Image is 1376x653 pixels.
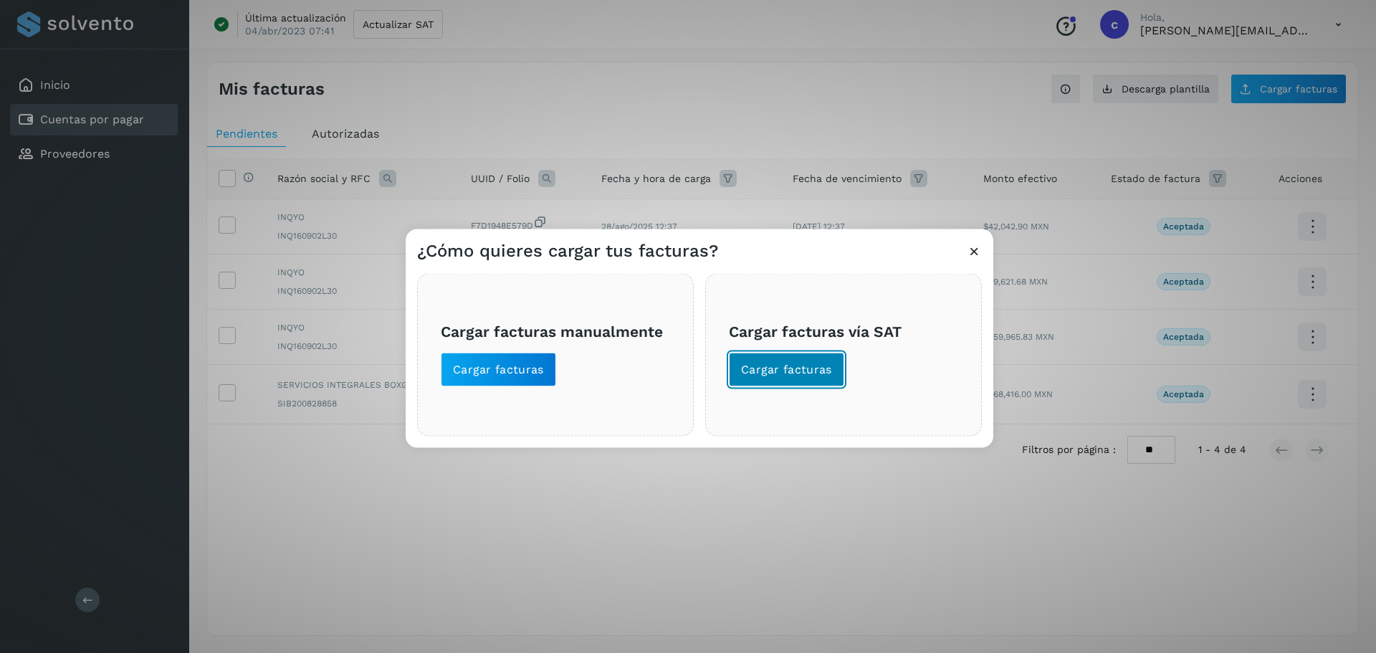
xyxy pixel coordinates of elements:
button: Cargar facturas [729,352,844,386]
h3: Cargar facturas vía SAT [729,323,958,340]
span: Cargar facturas [453,361,544,377]
h3: ¿Cómo quieres cargar tus facturas? [417,240,718,261]
span: Cargar facturas [741,361,832,377]
h3: Cargar facturas manualmente [441,323,670,340]
button: Cargar facturas [441,352,556,386]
